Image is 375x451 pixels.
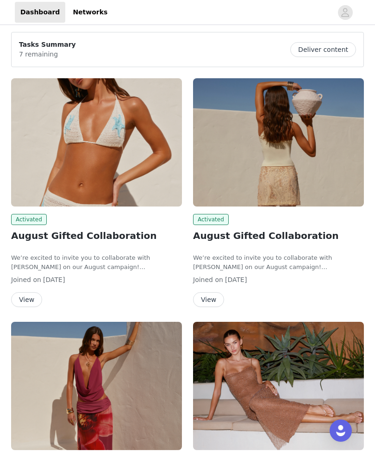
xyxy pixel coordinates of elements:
[11,296,42,303] a: View
[15,2,65,23] a: Dashboard
[225,276,247,283] span: [DATE]
[67,2,113,23] a: Networks
[193,229,364,243] h2: August Gifted Collaboration
[193,276,223,283] span: Joined on
[19,40,76,50] p: Tasks Summary
[341,5,350,20] div: avatar
[11,229,182,243] h2: August Gifted Collaboration
[11,253,182,271] p: We’re excited to invite you to collaborate with [PERSON_NAME] on our August campaign!
[193,214,229,225] span: Activated
[193,253,364,271] p: We’re excited to invite you to collaborate with [PERSON_NAME] on our August campaign!
[19,50,76,59] p: 7 remaining
[11,322,182,450] img: Peppermayo AUS
[193,322,364,450] img: Peppermayo AUS
[193,296,224,303] a: View
[330,420,352,442] div: Open Intercom Messenger
[11,214,47,225] span: Activated
[193,292,224,307] button: View
[11,292,42,307] button: View
[193,78,364,207] img: Peppermayo EU
[290,42,356,57] button: Deliver content
[43,276,65,283] span: [DATE]
[11,78,182,207] img: Peppermayo USA
[11,276,41,283] span: Joined on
